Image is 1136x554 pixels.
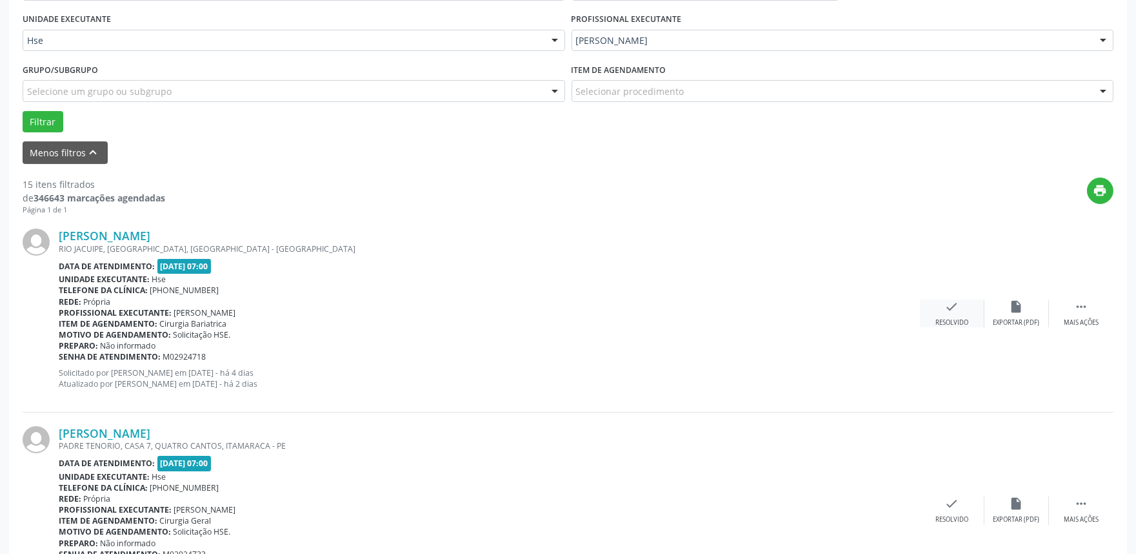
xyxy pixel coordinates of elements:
[59,515,157,526] b: Item de agendamento:
[59,458,155,469] b: Data de atendimento:
[101,538,156,549] span: Não informado
[174,307,236,318] span: [PERSON_NAME]
[163,351,206,362] span: M02924718
[152,274,166,285] span: Hse
[59,329,171,340] b: Motivo de agendamento:
[86,145,101,159] i: keyboard_arrow_up
[59,504,172,515] b: Profissional executante:
[23,426,50,453] img: img
[174,329,231,340] span: Solicitação HSE.
[27,85,172,98] span: Selecione um grupo ou subgrupo
[59,261,155,272] b: Data de atendimento:
[59,526,171,537] b: Motivo de agendamento:
[157,259,212,274] span: [DATE] 07:00
[572,60,666,80] label: Item de agendamento
[993,318,1040,327] div: Exportar (PDF)
[935,318,968,327] div: Resolvido
[23,111,63,133] button: Filtrar
[23,178,165,191] div: 15 itens filtrados
[84,296,111,307] span: Própria
[945,497,959,511] i: check
[1064,515,1099,524] div: Mais ações
[59,538,98,549] b: Preparo:
[993,515,1040,524] div: Exportar (PDF)
[1010,497,1024,511] i: insert_drive_file
[23,10,111,30] label: UNIDADE EXECUTANTE
[23,60,98,80] label: Grupo/Subgrupo
[1010,300,1024,314] i: insert_drive_file
[150,482,219,493] span: [PHONE_NUMBER]
[101,340,156,351] span: Não informado
[1074,497,1088,511] i: 
[23,141,108,164] button: Menos filtroskeyboard_arrow_up
[59,351,161,362] b: Senha de atendimento:
[160,318,227,329] span: Cirurgia Bariatrica
[1093,183,1108,198] i: print
[59,318,157,329] b: Item de agendamento:
[59,285,148,296] b: Telefone da clínica:
[23,229,50,256] img: img
[59,440,920,451] div: PADRE TENORIO, CASA 7, QUATRO CANTOS, ITAMARACA - PE
[174,526,231,537] span: Solicitação HSE.
[59,367,920,389] p: Solicitado por [PERSON_NAME] em [DATE] - há 4 dias Atualizado por [PERSON_NAME] em [DATE] - há 2 ...
[23,191,165,205] div: de
[59,243,920,254] div: RIO JACUIPE, [GEOGRAPHIC_DATA], [GEOGRAPHIC_DATA] - [GEOGRAPHIC_DATA]
[59,471,150,482] b: Unidade executante:
[59,296,81,307] b: Rede:
[34,192,165,204] strong: 346643 marcações agendadas
[576,34,1088,47] span: [PERSON_NAME]
[1064,318,1099,327] div: Mais ações
[174,504,236,515] span: [PERSON_NAME]
[150,285,219,296] span: [PHONE_NUMBER]
[935,515,968,524] div: Resolvido
[84,493,111,504] span: Própria
[576,85,684,98] span: Selecionar procedimento
[1074,300,1088,314] i: 
[152,471,166,482] span: Hse
[23,205,165,216] div: Página 1 de 1
[59,274,150,285] b: Unidade executante:
[157,456,212,471] span: [DATE] 07:00
[59,340,98,351] b: Preparo:
[572,10,682,30] label: PROFISSIONAL EXECUTANTE
[945,300,959,314] i: check
[1087,178,1113,204] button: print
[59,482,148,493] b: Telefone da clínica:
[59,229,150,243] a: [PERSON_NAME]
[59,307,172,318] b: Profissional executante:
[27,34,539,47] span: Hse
[59,493,81,504] b: Rede:
[59,426,150,440] a: [PERSON_NAME]
[160,515,212,526] span: Cirurgia Geral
